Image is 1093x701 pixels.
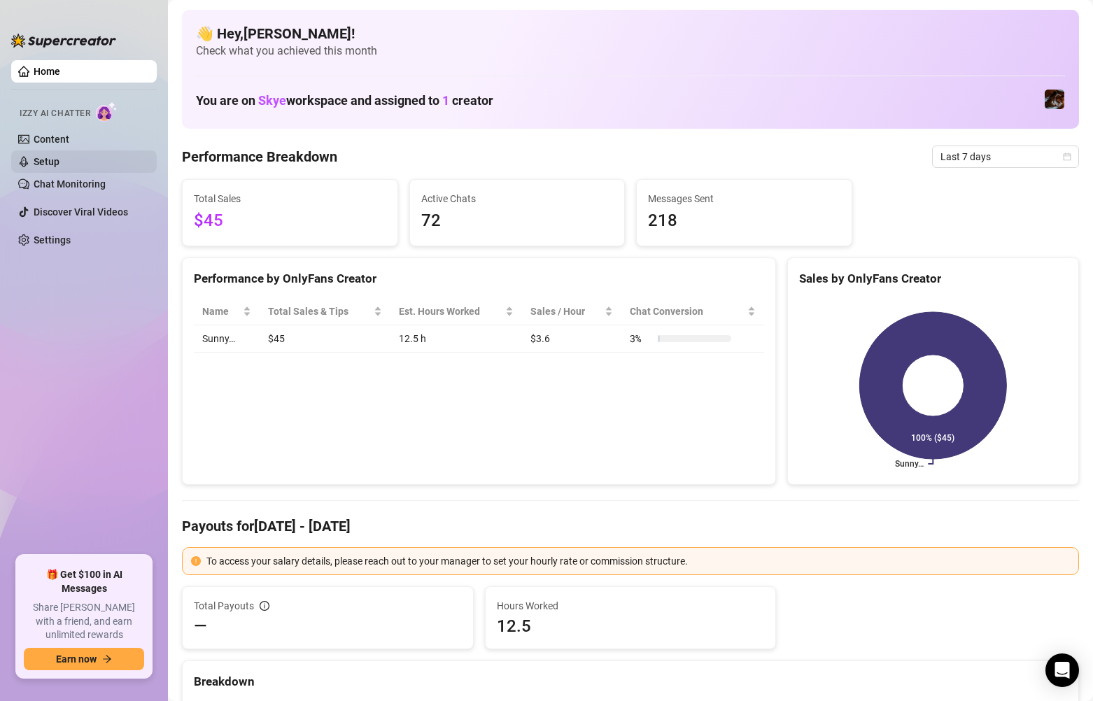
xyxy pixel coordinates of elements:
h4: Payouts for [DATE] - [DATE] [182,516,1079,536]
span: 1 [442,93,449,108]
span: Chat Conversion [630,304,745,319]
text: Sunny… [896,459,924,469]
h1: You are on workspace and assigned to creator [196,93,493,108]
span: Hours Worked [497,598,765,614]
td: $3.6 [522,325,621,353]
td: $45 [260,325,390,353]
div: Breakdown [194,672,1067,691]
span: exclamation-circle [191,556,201,566]
span: Total Payouts [194,598,254,614]
button: Earn nowarrow-right [24,648,144,670]
img: AI Chatter [96,101,118,122]
span: calendar [1063,153,1071,161]
div: To access your salary details, please reach out to your manager to set your hourly rate or commis... [206,553,1070,569]
span: arrow-right [102,654,112,664]
span: Izzy AI Chatter [20,107,90,120]
td: 12.5 h [390,325,522,353]
span: Share [PERSON_NAME] with a friend, and earn unlimited rewards [24,601,144,642]
img: logo-BBDzfeDw.svg [11,34,116,48]
span: Total Sales & Tips [268,304,371,319]
a: Setup [34,156,59,167]
span: 12.5 [497,615,765,637]
div: Open Intercom Messenger [1045,653,1079,687]
span: — [194,615,207,637]
span: 72 [421,208,614,234]
h4: 👋 Hey, [PERSON_NAME] ! [196,24,1065,43]
span: Skye [258,93,286,108]
div: Est. Hours Worked [399,304,502,319]
th: Name [194,298,260,325]
span: 218 [648,208,840,234]
a: Chat Monitoring [34,178,106,190]
th: Sales / Hour [522,298,621,325]
span: Active Chats [421,191,614,206]
th: Total Sales & Tips [260,298,390,325]
td: Sunny… [194,325,260,353]
a: Content [34,134,69,145]
div: Sales by OnlyFans Creator [799,269,1067,288]
span: Total Sales [194,191,386,206]
span: Check what you achieved this month [196,43,1065,59]
span: Earn now [56,653,97,665]
span: 🎁 Get $100 in AI Messages [24,568,144,595]
span: Name [202,304,240,319]
a: Settings [34,234,71,246]
div: Performance by OnlyFans Creator [194,269,764,288]
span: $45 [194,208,386,234]
span: Messages Sent [648,191,840,206]
span: Sales / Hour [530,304,602,319]
h4: Performance Breakdown [182,147,337,167]
span: 3 % [630,331,652,346]
th: Chat Conversion [621,298,764,325]
span: info-circle [260,601,269,611]
a: Discover Viral Videos [34,206,128,218]
a: Home [34,66,60,77]
img: Sunny [1045,90,1064,109]
span: Last 7 days [940,146,1071,167]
